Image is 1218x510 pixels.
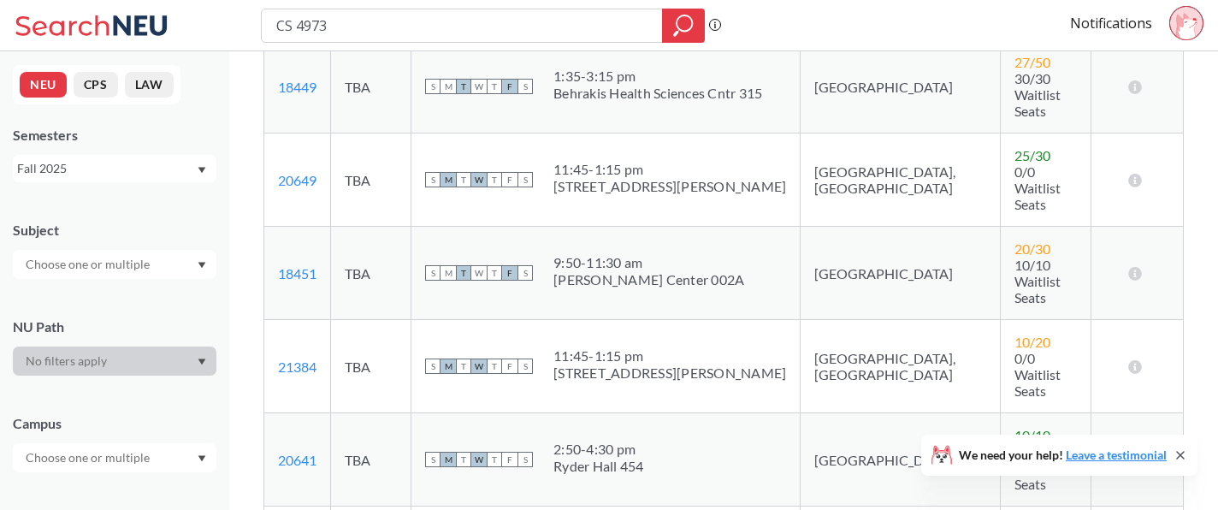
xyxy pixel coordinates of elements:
[471,265,487,281] span: W
[801,227,1001,320] td: [GEOGRAPHIC_DATA]
[1014,240,1050,257] span: 20 / 30
[198,359,206,365] svg: Dropdown arrow
[13,221,216,240] div: Subject
[440,79,456,94] span: M
[487,79,502,94] span: T
[278,452,316,468] a: 20641
[553,85,762,102] div: Behrakis Health Sciences Cntr 315
[502,452,517,467] span: F
[125,72,174,98] button: LAW
[17,254,161,275] input: Choose one or multiple
[1066,448,1167,462] a: Leave a testimonial
[331,40,411,133] td: TBA
[1014,427,1050,443] span: 10 / 10
[673,14,694,38] svg: magnifying glass
[13,250,216,279] div: Dropdown arrow
[425,172,440,187] span: S
[553,365,786,382] div: [STREET_ADDRESS][PERSON_NAME]
[801,40,1001,133] td: [GEOGRAPHIC_DATA]
[13,414,216,433] div: Campus
[801,320,1001,413] td: [GEOGRAPHIC_DATA], [GEOGRAPHIC_DATA]
[456,79,471,94] span: T
[1014,70,1061,119] span: 30/30 Waitlist Seats
[440,265,456,281] span: M
[517,265,533,281] span: S
[1014,147,1050,163] span: 25 / 30
[553,347,786,365] div: 11:45 - 1:15 pm
[331,227,411,320] td: TBA
[275,11,650,40] input: Class, professor, course number, "phrase"
[517,452,533,467] span: S
[471,172,487,187] span: W
[331,320,411,413] td: TBA
[502,265,517,281] span: F
[456,172,471,187] span: T
[1014,54,1050,70] span: 27 / 50
[517,172,533,187] span: S
[553,441,644,458] div: 2:50 - 4:30 pm
[959,449,1167,461] span: We need your help!
[17,159,196,178] div: Fall 2025
[13,126,216,145] div: Semesters
[502,359,517,374] span: F
[553,68,762,85] div: 1:35 - 3:15 pm
[456,359,471,374] span: T
[425,452,440,467] span: S
[278,265,316,282] a: 18451
[440,452,456,467] span: M
[13,317,216,336] div: NU Path
[662,9,705,43] div: magnifying glass
[487,452,502,467] span: T
[425,265,440,281] span: S
[278,172,316,188] a: 20649
[502,172,517,187] span: F
[425,359,440,374] span: S
[13,347,216,376] div: Dropdown arrow
[471,452,487,467] span: W
[440,172,456,187] span: M
[1070,14,1152,33] a: Notifications
[801,133,1001,227] td: [GEOGRAPHIC_DATA], [GEOGRAPHIC_DATA]
[425,79,440,94] span: S
[1014,334,1050,350] span: 10 / 20
[13,155,216,182] div: Fall 2025Dropdown arrow
[471,359,487,374] span: W
[456,265,471,281] span: T
[331,413,411,507] td: TBA
[278,359,316,375] a: 21384
[517,359,533,374] span: S
[198,455,206,462] svg: Dropdown arrow
[1014,350,1061,399] span: 0/0 Waitlist Seats
[471,79,487,94] span: W
[20,72,67,98] button: NEU
[17,448,161,468] input: Choose one or multiple
[1014,257,1061,305] span: 10/10 Waitlist Seats
[278,79,316,95] a: 18449
[198,167,206,174] svg: Dropdown arrow
[553,458,644,475] div: Ryder Hall 454
[553,271,744,288] div: [PERSON_NAME] Center 002A
[553,254,744,271] div: 9:50 - 11:30 am
[487,265,502,281] span: T
[553,178,786,195] div: [STREET_ADDRESS][PERSON_NAME]
[502,79,517,94] span: F
[456,452,471,467] span: T
[1014,163,1061,212] span: 0/0 Waitlist Seats
[331,133,411,227] td: TBA
[553,161,786,178] div: 11:45 - 1:15 pm
[13,443,216,472] div: Dropdown arrow
[487,172,502,187] span: T
[801,413,1001,507] td: [GEOGRAPHIC_DATA]
[517,79,533,94] span: S
[198,262,206,269] svg: Dropdown arrow
[487,359,502,374] span: T
[74,72,118,98] button: CPS
[440,359,456,374] span: M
